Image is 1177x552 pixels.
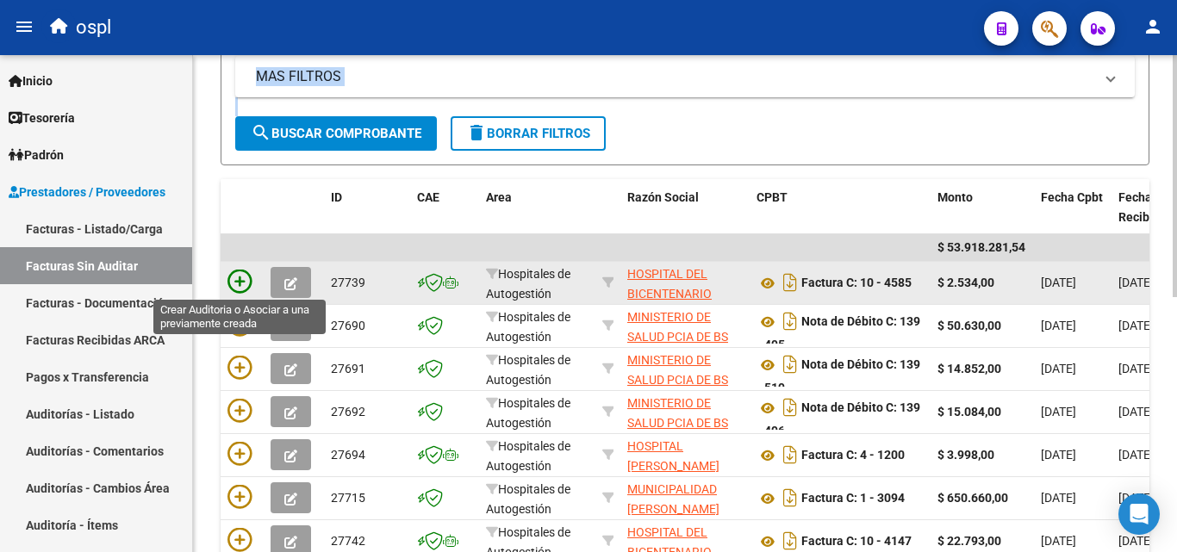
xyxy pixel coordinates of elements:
[331,534,365,548] span: 27742
[14,16,34,37] mat-icon: menu
[937,405,1001,419] strong: $ 15.084,00
[9,71,53,90] span: Inicio
[1118,493,1160,535] div: Open Intercom Messenger
[779,394,801,421] i: Descargar documento
[1118,491,1154,505] span: [DATE]
[235,56,1135,97] mat-expansion-panel-header: MAS FILTROS
[451,116,606,151] button: Borrar Filtros
[331,190,342,204] span: ID
[627,482,744,536] span: MUNICIPALIDAD [PERSON_NAME][GEOGRAPHIC_DATA]
[627,480,743,516] div: 30647611946
[627,439,719,473] span: HOSPITAL [PERSON_NAME]
[757,358,920,395] strong: Nota de Débito C: 139 - 519
[76,9,111,47] span: ospl
[757,190,788,204] span: CPBT
[466,126,590,141] span: Borrar Filtros
[1041,190,1103,204] span: Fecha Cpbt
[466,122,487,143] mat-icon: delete
[331,491,365,505] span: 27715
[1118,319,1154,332] span: [DATE]
[486,396,570,430] span: Hospitales de Autogestión
[9,146,64,164] span: Padrón
[801,492,905,505] strong: Factura C: 1 - 3094
[627,350,743,387] div: 30626983398
[1143,16,1163,37] mat-icon: person
[627,310,728,363] span: MINISTERIO DE SALUD PCIA DE BS AS O. P.
[779,484,801,512] i: Descargar documento
[1118,448,1154,462] span: [DATE]
[9,183,165,202] span: Prestadores / Proveedores
[779,269,801,296] i: Descargar documento
[486,439,570,473] span: Hospitales de Autogestión
[251,126,421,141] span: Buscar Comprobante
[937,491,1008,505] strong: $ 650.660,00
[627,437,743,473] div: 33678361149
[410,179,479,255] datatable-header-cell: CAE
[937,319,1001,332] strong: $ 50.630,00
[801,276,912,290] strong: Factura C: 10 - 4585
[937,276,994,289] strong: $ 2.534,00
[627,190,699,204] span: Razón Social
[931,179,1034,255] datatable-header-cell: Monto
[937,534,1001,548] strong: $ 22.793,00
[1041,362,1076,375] span: [DATE]
[486,353,570,387] span: Hospitales de Autogestión
[324,179,410,255] datatable-header-cell: ID
[1118,276,1154,289] span: [DATE]
[750,179,931,255] datatable-header-cell: CPBT
[331,448,365,462] span: 27694
[417,190,439,204] span: CAE
[801,535,912,549] strong: Factura C: 10 - 4147
[779,350,801,378] i: Descargar documento
[779,307,801,335] i: Descargar documento
[331,362,365,375] span: 27691
[1034,179,1112,255] datatable-header-cell: Fecha Cpbt
[937,362,1001,375] strong: $ 14.852,00
[486,267,570,301] span: Hospitales de Autogestión
[937,190,973,204] span: Monto
[757,401,920,438] strong: Nota de Débito C: 139 - 496
[1041,319,1076,332] span: [DATE]
[937,448,994,462] strong: $ 3.998,00
[331,319,365,332] span: 27690
[235,116,437,151] button: Buscar Comprobante
[779,441,801,468] i: Descargar documento
[801,449,905,462] strong: Factura C: 4 - 1200
[9,109,75,127] span: Tesorería
[486,190,512,204] span: Area
[1118,190,1167,224] span: Fecha Recibido
[937,240,1025,254] span: $ 53.918.281,54
[479,179,595,255] datatable-header-cell: Area
[1041,448,1076,462] span: [DATE]
[1118,534,1154,548] span: [DATE]
[1041,405,1076,419] span: [DATE]
[1041,276,1076,289] span: [DATE]
[620,179,750,255] datatable-header-cell: Razón Social
[1118,405,1154,419] span: [DATE]
[1041,491,1076,505] span: [DATE]
[486,310,570,344] span: Hospitales de Autogestión
[1041,534,1076,548] span: [DATE]
[627,267,719,320] span: HOSPITAL DEL BICENTENARIO [PERSON_NAME]
[627,307,743,344] div: 30626983398
[486,482,570,516] span: Hospitales de Autogestión
[627,396,728,450] span: MINISTERIO DE SALUD PCIA DE BS AS O. P.
[757,315,920,352] strong: Nota de Débito C: 139 - 495
[627,394,743,430] div: 30626983398
[251,122,271,143] mat-icon: search
[331,276,365,289] span: 27739
[256,67,1093,86] mat-panel-title: MAS FILTROS
[331,405,365,419] span: 27692
[1118,362,1154,375] span: [DATE]
[627,264,743,301] div: 30716862840
[627,353,728,406] span: MINISTERIO DE SALUD PCIA DE BS AS O. P.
